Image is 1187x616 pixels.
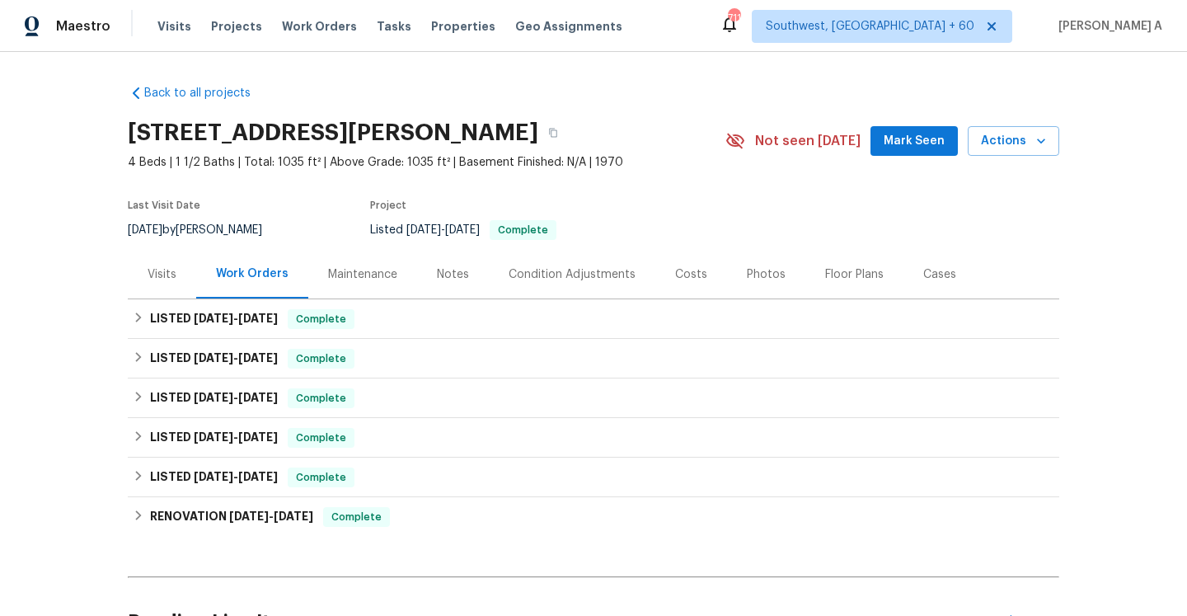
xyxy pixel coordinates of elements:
h6: RENOVATION [150,507,313,527]
span: Geo Assignments [515,18,622,35]
div: Cases [923,266,956,283]
span: - [194,313,278,324]
span: Mark Seen [884,131,945,152]
span: [DATE] [445,224,480,236]
div: Costs [675,266,707,283]
span: Complete [289,350,353,367]
span: [DATE] [194,471,233,482]
span: [DATE] [238,392,278,403]
div: LISTED [DATE]-[DATE]Complete [128,339,1059,379]
span: [DATE] [128,224,162,236]
div: LISTED [DATE]-[DATE]Complete [128,299,1059,339]
div: LISTED [DATE]-[DATE]Complete [128,379,1059,418]
span: Projects [211,18,262,35]
span: - [194,471,278,482]
span: Work Orders [282,18,357,35]
div: Photos [747,266,786,283]
span: [DATE] [238,313,278,324]
span: [DATE] [194,352,233,364]
span: Properties [431,18,495,35]
h6: LISTED [150,428,278,448]
span: [DATE] [406,224,441,236]
span: [DATE] [238,352,278,364]
h2: [STREET_ADDRESS][PERSON_NAME] [128,125,538,141]
div: Floor Plans [825,266,884,283]
div: Condition Adjustments [509,266,636,283]
span: Not seen [DATE] [755,133,861,149]
span: Tasks [377,21,411,32]
a: Back to all projects [128,85,286,101]
div: Notes [437,266,469,283]
span: Complete [289,311,353,327]
div: RENOVATION [DATE]-[DATE]Complete [128,497,1059,537]
span: Complete [289,390,353,407]
span: - [194,392,278,403]
span: - [194,431,278,443]
span: [PERSON_NAME] A [1052,18,1162,35]
span: - [406,224,480,236]
span: Actions [981,131,1046,152]
div: by [PERSON_NAME] [128,220,282,240]
h6: LISTED [150,309,278,329]
span: Project [370,200,406,210]
span: Complete [491,225,555,235]
span: Visits [157,18,191,35]
div: LISTED [DATE]-[DATE]Complete [128,458,1059,497]
span: Complete [289,469,353,486]
button: Copy Address [538,118,568,148]
div: LISTED [DATE]-[DATE]Complete [128,418,1059,458]
span: [DATE] [194,431,233,443]
span: Complete [325,509,388,525]
button: Mark Seen [870,126,958,157]
h6: LISTED [150,388,278,408]
span: [DATE] [194,392,233,403]
div: Maintenance [328,266,397,283]
span: [DATE] [274,510,313,522]
span: [DATE] [238,431,278,443]
button: Actions [968,126,1059,157]
span: 4 Beds | 1 1/2 Baths | Total: 1035 ft² | Above Grade: 1035 ft² | Basement Finished: N/A | 1970 [128,154,725,171]
div: Visits [148,266,176,283]
div: Work Orders [216,266,289,282]
span: [DATE] [194,313,233,324]
span: [DATE] [238,471,278,482]
h6: LISTED [150,349,278,369]
h6: LISTED [150,468,278,487]
span: Listed [370,224,556,236]
div: 711 [728,10,739,26]
span: - [229,510,313,522]
span: [DATE] [229,510,269,522]
span: Southwest, [GEOGRAPHIC_DATA] + 60 [766,18,974,35]
span: Complete [289,430,353,446]
span: - [194,352,278,364]
span: Maestro [56,18,110,35]
span: Last Visit Date [128,200,200,210]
